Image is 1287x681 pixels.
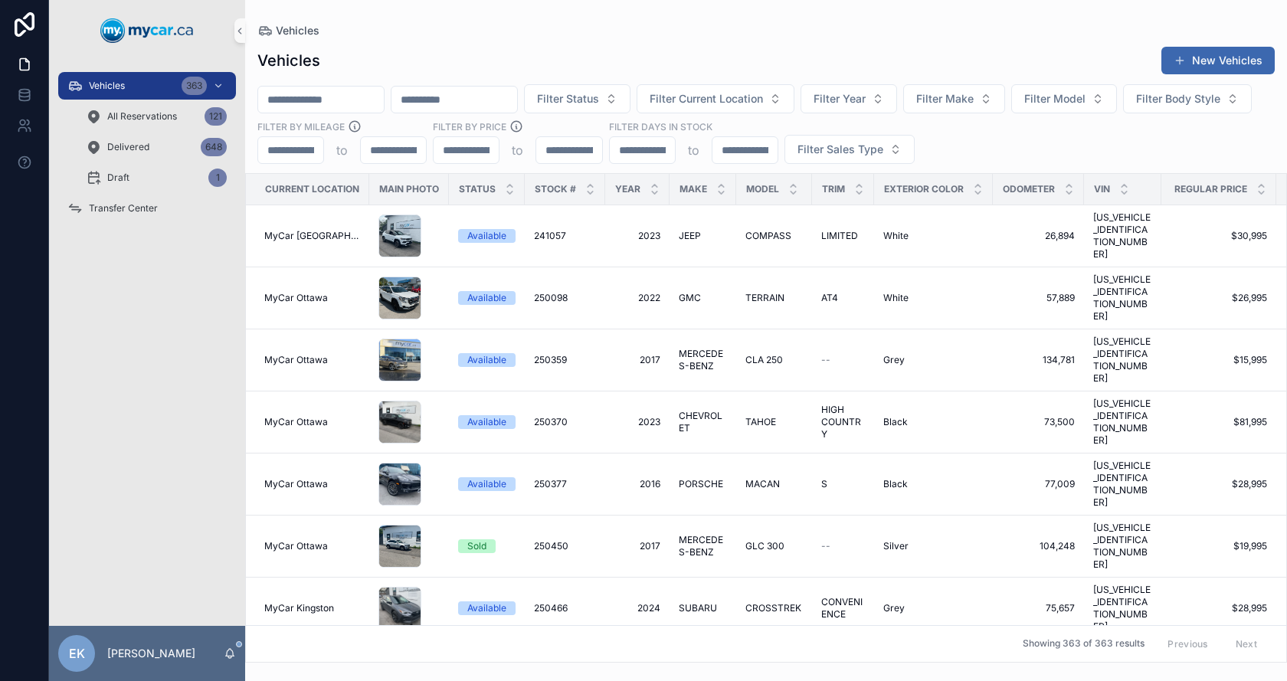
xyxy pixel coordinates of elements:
[614,416,660,428] a: 2023
[883,602,984,614] a: Grey
[883,230,984,242] a: White
[614,354,660,366] a: 2017
[534,602,596,614] a: 250466
[58,195,236,222] a: Transfer Center
[1002,416,1075,428] a: 73,500
[512,141,523,159] p: to
[745,230,791,242] span: COMPASS
[1136,91,1220,106] span: Filter Body Style
[679,602,727,614] a: SUBARU
[1002,478,1075,490] a: 77,009
[821,478,827,490] span: S
[534,478,567,490] span: 250377
[89,80,125,92] span: Vehicles
[1171,540,1267,552] a: $19,995
[459,183,496,195] span: Status
[821,404,865,440] a: HIGH COUNTRY
[257,120,345,133] label: Filter By Mileage
[614,478,660,490] span: 2016
[257,23,319,38] a: Vehicles
[1011,84,1117,113] button: Select Button
[534,416,568,428] span: 250370
[745,540,803,552] a: GLC 300
[883,354,905,366] span: Grey
[883,292,909,304] span: White
[614,540,660,552] a: 2017
[264,602,334,614] span: MyCar Kingston
[534,230,596,242] a: 241057
[745,540,784,552] span: GLC 300
[746,183,779,195] span: Model
[264,354,328,366] span: MyCar Ottawa
[458,291,516,305] a: Available
[201,138,227,156] div: 648
[1093,211,1152,260] a: [US_VEHICLE_IDENTIFICATION_NUMBER]
[264,416,328,428] span: MyCar Ottawa
[537,91,599,106] span: Filter Status
[1171,478,1267,490] a: $28,995
[1093,398,1152,447] span: [US_VEHICLE_IDENTIFICATION_NUMBER]
[614,292,660,304] a: 2022
[264,354,360,366] a: MyCar Ottawa
[264,540,328,552] span: MyCar Ottawa
[745,416,803,428] a: TAHOE
[265,183,359,195] span: Current Location
[903,84,1005,113] button: Select Button
[821,230,865,242] a: LIMITED
[1161,47,1275,74] button: New Vehicles
[264,478,328,490] span: MyCar Ottawa
[1171,230,1267,242] a: $30,995
[524,84,630,113] button: Select Button
[745,354,783,366] span: CLA 250
[458,229,516,243] a: Available
[1171,354,1267,366] a: $15,995
[1093,584,1152,633] span: [US_VEHICLE_IDENTIFICATION_NUMBER]
[1002,602,1075,614] a: 75,657
[467,477,506,491] div: Available
[534,292,596,304] a: 250098
[58,72,236,100] a: Vehicles363
[1002,540,1075,552] span: 104,248
[679,348,727,372] span: MERCEDES-BENZ
[1093,273,1152,322] a: [US_VEHICLE_IDENTIFICATION_NUMBER]
[1093,522,1152,571] a: [US_VEHICLE_IDENTIFICATION_NUMBER]
[784,135,915,164] button: Select Button
[1023,638,1145,650] span: Showing 363 of 363 results
[821,478,865,490] a: S
[1024,91,1086,106] span: Filter Model
[49,61,245,242] div: scrollable content
[182,77,207,95] div: 363
[467,229,506,243] div: Available
[77,133,236,161] a: Delivered648
[208,169,227,187] div: 1
[467,353,506,367] div: Available
[745,354,803,366] a: CLA 250
[534,354,596,366] a: 250359
[1171,602,1267,614] span: $28,995
[107,110,177,123] span: All Reservations
[680,183,707,195] span: Make
[205,107,227,126] div: 121
[745,230,803,242] a: COMPASS
[89,202,158,214] span: Transfer Center
[458,415,516,429] a: Available
[883,478,908,490] span: Black
[100,18,194,43] img: App logo
[264,292,328,304] span: MyCar Ottawa
[679,230,727,242] a: JEEP
[883,602,905,614] span: Grey
[883,230,909,242] span: White
[883,540,984,552] a: Silver
[821,354,830,366] span: --
[1002,230,1075,242] a: 26,894
[458,539,516,553] a: Sold
[679,410,727,434] a: CHEVROLET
